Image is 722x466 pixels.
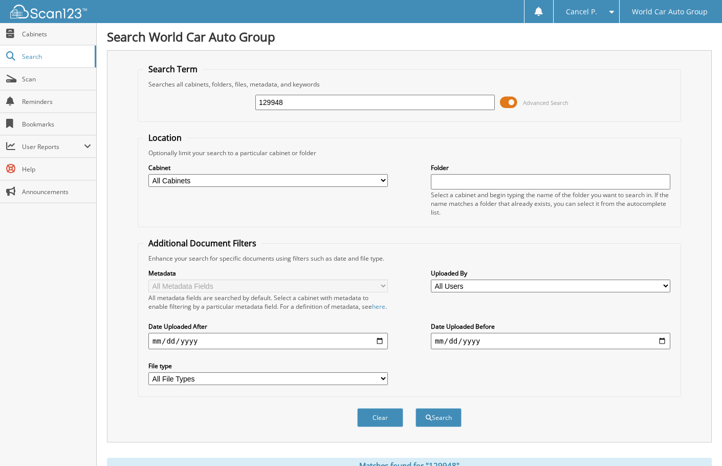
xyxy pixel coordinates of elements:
label: Uploaded By [431,269,670,278]
label: Metadata [148,269,388,278]
span: World Car Auto Group [632,9,708,15]
legend: Location [143,132,187,143]
label: File type [148,362,388,370]
span: Bookmarks [22,120,91,129]
span: Cabinets [22,30,91,38]
h1: Search World Car Auto Group [107,28,712,45]
a: here [372,302,385,311]
legend: Additional Document Filters [143,238,261,249]
button: Clear [357,408,403,427]
label: Folder [431,163,670,172]
div: Optionally limit your search to a particular cabinet or folder [143,149,675,157]
div: Searches all cabinets, folders, files, metadata, and keywords [143,80,675,89]
span: Reminders [22,97,91,106]
div: Select a cabinet and begin typing the name of the folder you want to search in. If the name match... [431,190,670,217]
span: User Reports [22,142,84,151]
span: Cancel P. [566,9,597,15]
div: All metadata fields are searched by default. Select a cabinet with metadata to enable filtering b... [148,293,388,311]
span: Help [22,165,91,174]
input: start [148,333,388,349]
img: scan123-logo-white.svg [10,5,87,18]
input: end [431,333,670,349]
legend: Search Term [143,63,203,75]
button: Search [415,408,462,427]
label: Date Uploaded Before [431,322,670,331]
span: Announcements [22,187,91,196]
div: Enhance your search for specific documents using filters such as date and file type. [143,254,675,263]
span: Advanced Search [523,99,568,107]
span: Scan [22,75,91,83]
label: Date Uploaded After [148,322,388,331]
span: Search [22,52,90,61]
label: Cabinet [148,163,388,172]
